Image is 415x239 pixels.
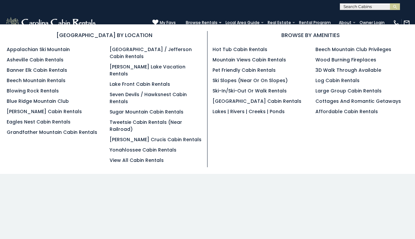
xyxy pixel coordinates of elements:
img: phone-regular-white.png [393,19,400,26]
a: Yonahlossee Cabin Rentals [110,147,176,153]
h3: [GEOGRAPHIC_DATA] BY LOCATION [7,31,202,39]
a: [PERSON_NAME] Lake Vacation Rentals [110,63,185,77]
span: My Favs [160,20,176,26]
a: My Favs [152,19,176,26]
a: 3D Walk Through Available [315,67,381,73]
a: Asheville Cabin Rentals [7,56,63,63]
a: Ski Slopes (Near or On Slopes) [213,77,288,84]
a: Seven Devils / Hawksnest Cabin Rentals [110,91,187,105]
a: Lake Front Cabin Rentals [110,81,170,87]
a: About [335,18,355,27]
a: Beech Mountain Rentals [7,77,65,84]
a: Wood Burning Fireplaces [315,56,376,63]
a: Rental Program [296,18,334,27]
a: View All Cabin Rentals [110,157,164,164]
a: [PERSON_NAME] Crucis Cabin Rentals [110,136,201,143]
a: Grandfather Mountain Cabin Rentals [7,129,97,136]
a: Appalachian Ski Mountain [7,46,70,53]
a: [GEOGRAPHIC_DATA] / Jefferson Cabin Rentals [110,46,192,60]
a: Pet Friendly Cabin Rentals [213,67,276,73]
a: Hot Tub Cabin Rentals [213,46,267,53]
a: Sugar Mountain Cabin Rentals [110,108,183,115]
a: Cottages and Romantic Getaways [315,98,401,104]
a: Beech Mountain Club Privileges [315,46,391,53]
a: Owner Login [356,18,388,27]
a: Browse Rentals [182,18,221,27]
a: Log Cabin Rentals [315,77,360,84]
a: Mountain Views Cabin Rentals [213,56,286,63]
a: Eagles Nest Cabin Rentals [7,118,71,125]
a: Blue Ridge Mountain Club [7,98,69,104]
a: [GEOGRAPHIC_DATA] Cabin Rentals [213,98,301,104]
a: Blowing Rock Rentals [7,87,59,94]
img: mail-regular-white.png [403,19,410,26]
a: [PERSON_NAME] Cabin Rentals [7,108,82,115]
a: Large Group Cabin Rentals [315,87,382,94]
a: Banner Elk Cabin Rentals [7,67,67,73]
a: Lakes | Rivers | Creeks | Ponds [213,108,285,115]
h3: BROWSE BY AMENITIES [213,31,408,39]
a: Affordable Cabin Rentals [315,108,378,115]
a: Tweetsie Cabin Rentals (Near Railroad) [110,119,182,133]
a: Real Estate [264,18,294,27]
a: Local Area Guide [222,18,263,27]
img: White-1-2.png [5,16,98,29]
a: Ski-in/Ski-Out or Walk Rentals [213,87,287,94]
